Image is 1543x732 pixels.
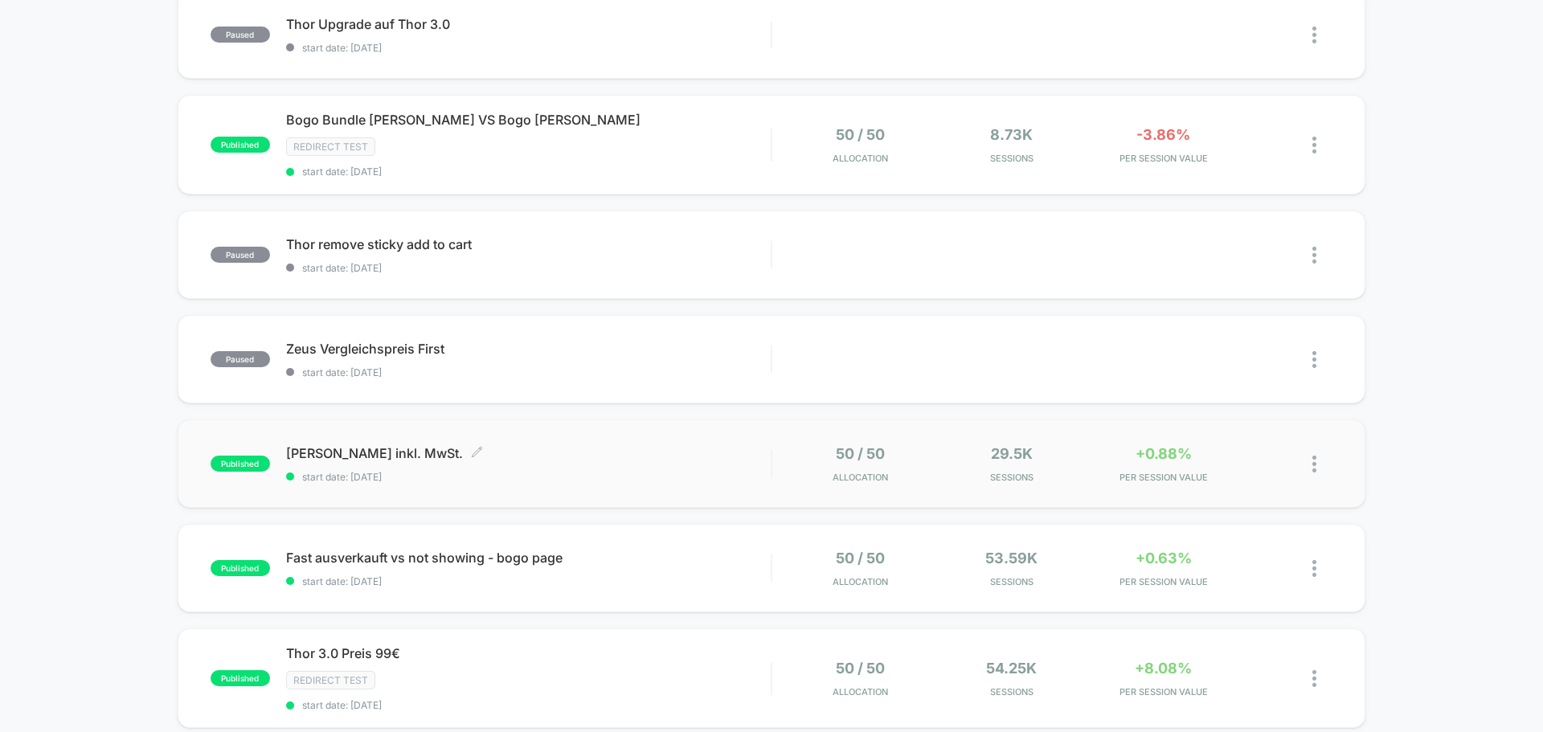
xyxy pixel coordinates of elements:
span: start date: [DATE] [286,42,771,54]
span: published [211,560,270,576]
span: start date: [DATE] [286,366,771,378]
span: published [211,137,270,153]
span: Zeus Vergleichspreis First [286,341,771,357]
span: published [211,670,270,686]
span: 8.73k [990,126,1033,143]
span: PER SESSION VALUE [1091,153,1235,164]
span: Fast ausverkauft vs not showing - bogo page [286,550,771,566]
img: close [1312,27,1316,43]
span: start date: [DATE] [286,575,771,587]
span: [PERSON_NAME] inkl. MwSt. [286,445,771,461]
span: PER SESSION VALUE [1091,472,1235,483]
span: 50 / 50 [836,550,885,566]
span: 50 / 50 [836,660,885,677]
span: +0.88% [1136,445,1192,462]
span: Bogo Bundle [PERSON_NAME] VS Bogo [PERSON_NAME] [286,112,771,128]
span: 53.59k [985,550,1038,566]
span: 50 / 50 [836,445,885,462]
span: PER SESSION VALUE [1091,686,1235,697]
span: Thor remove sticky add to cart [286,236,771,252]
span: paused [211,351,270,367]
span: Allocation [833,576,888,587]
span: +8.08% [1135,660,1192,677]
span: Sessions [940,153,1084,164]
span: PER SESSION VALUE [1091,576,1235,587]
span: Thor Upgrade auf Thor 3.0 [286,16,771,32]
span: 54.25k [986,660,1037,677]
span: +0.63% [1136,550,1192,566]
span: Sessions [940,576,1084,587]
span: Sessions [940,472,1084,483]
img: close [1312,560,1316,577]
span: Thor 3.0 Preis 99€ [286,645,771,661]
img: close [1312,137,1316,153]
img: close [1312,670,1316,687]
span: paused [211,247,270,263]
span: start date: [DATE] [286,166,771,178]
span: 29.5k [991,445,1033,462]
span: -3.86% [1136,126,1190,143]
img: close [1312,456,1316,472]
span: start date: [DATE] [286,699,771,711]
span: 50 / 50 [836,126,885,143]
span: start date: [DATE] [286,471,771,483]
img: close [1312,247,1316,264]
span: Allocation [833,686,888,697]
span: Allocation [833,472,888,483]
img: close [1312,351,1316,368]
span: Allocation [833,153,888,164]
span: Redirect Test [286,671,375,689]
span: published [211,456,270,472]
span: Sessions [940,686,1084,697]
span: start date: [DATE] [286,262,771,274]
span: paused [211,27,270,43]
span: Redirect Test [286,137,375,156]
